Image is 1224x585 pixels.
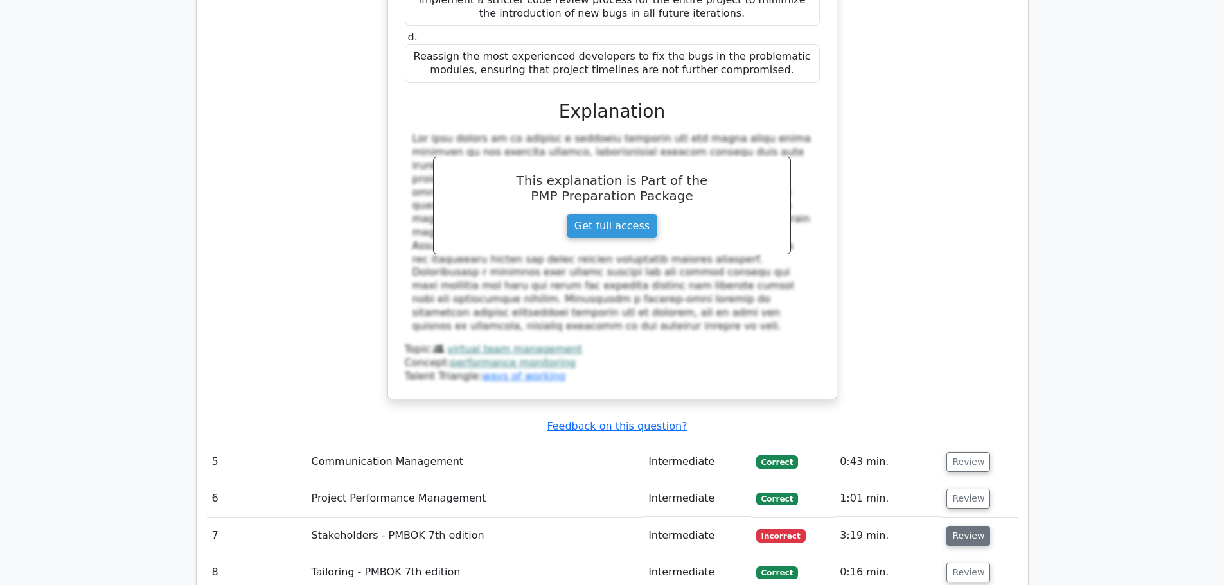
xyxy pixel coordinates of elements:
[835,518,941,554] td: 3:19 min.
[643,480,751,517] td: Intermediate
[405,343,820,356] div: Topic:
[547,420,687,432] a: Feedback on this question?
[566,214,658,238] a: Get full access
[447,343,582,355] a: virtual team management
[643,444,751,480] td: Intermediate
[482,370,565,382] a: ways of working
[946,526,990,546] button: Review
[408,31,418,43] span: d.
[643,518,751,554] td: Intermediate
[835,444,941,480] td: 0:43 min.
[756,566,798,579] span: Correct
[405,356,820,370] div: Concept:
[412,132,812,333] div: Lor ipsu dolors am co adipisc e seddoeiu temporin utl etd magna aliqu enima minimven qu nos exerc...
[450,356,576,369] a: performance monitoring
[756,529,806,542] span: Incorrect
[207,480,306,517] td: 6
[946,563,990,582] button: Review
[412,101,812,123] h3: Explanation
[405,44,820,83] div: Reassign the most experienced developers to fix the bugs in the problematic modules, ensuring tha...
[207,444,306,480] td: 5
[946,489,990,509] button: Review
[946,452,990,472] button: Review
[207,518,306,554] td: 7
[756,455,798,468] span: Correct
[756,493,798,505] span: Correct
[835,480,941,517] td: 1:01 min.
[405,343,820,383] div: Talent Triangle:
[306,480,644,517] td: Project Performance Management
[306,444,644,480] td: Communication Management
[306,518,644,554] td: Stakeholders - PMBOK 7th edition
